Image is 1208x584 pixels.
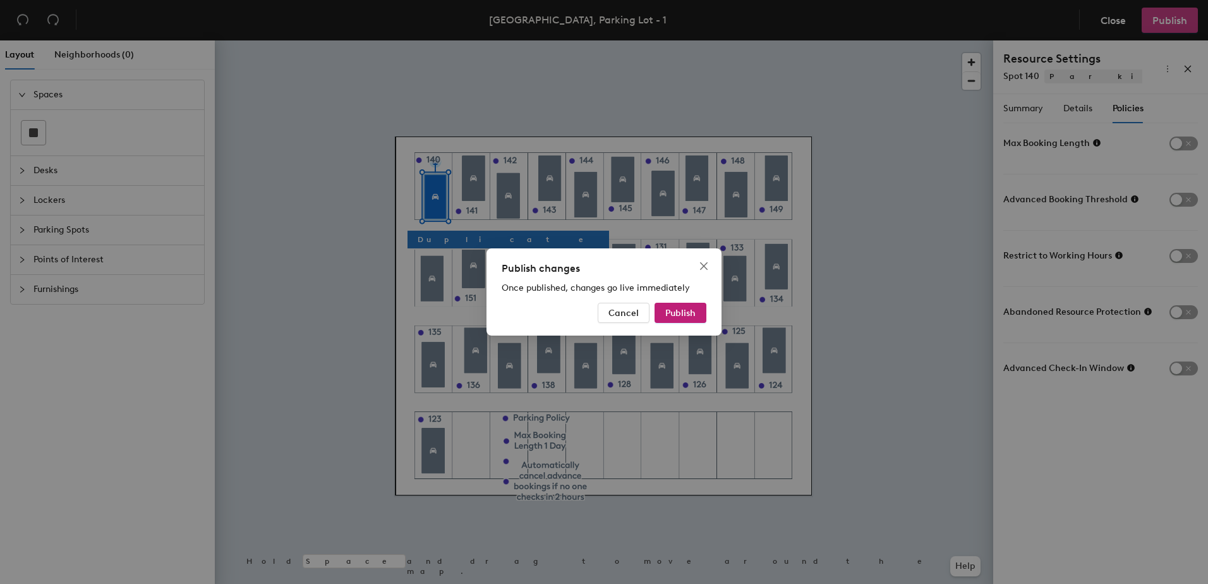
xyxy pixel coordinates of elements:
[694,256,714,276] button: Close
[699,261,709,271] span: close
[665,308,696,319] span: Publish
[608,308,639,319] span: Cancel
[655,303,706,323] button: Publish
[598,303,649,323] button: Cancel
[502,283,690,293] span: Once published, changes go live immediately
[502,261,706,276] div: Publish changes
[694,261,714,271] span: Close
